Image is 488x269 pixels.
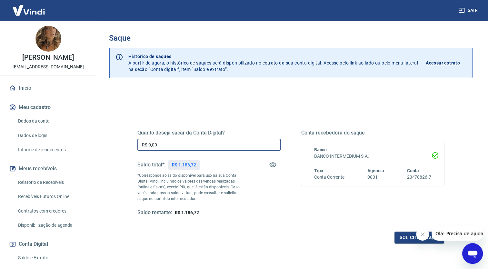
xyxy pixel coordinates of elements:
h5: Saldo restante: [137,209,172,216]
span: Tipo [314,168,324,173]
a: Saldo e Extrato [15,251,89,264]
span: Olá! Precisa de ajuda? [4,5,54,10]
a: Acessar extrato [426,53,467,73]
h6: 0001 [367,174,384,181]
h6: 23478826-7 [407,174,431,181]
h5: Conta recebedora do saque [301,130,444,136]
p: [EMAIL_ADDRESS][DOMAIN_NAME] [13,64,84,70]
span: Conta [407,168,419,173]
a: Informe de rendimentos [15,143,89,156]
iframe: Fechar mensagem [416,228,429,241]
h5: Quanto deseja sacar da Conta Digital? [137,130,281,136]
span: Banco [314,147,327,152]
p: [PERSON_NAME] [22,54,74,61]
p: A partir de agora, o histórico de saques será disponibilizado no extrato da sua conta digital. Ac... [128,53,418,73]
img: Vindi [8,0,50,20]
a: Dados de login [15,129,89,142]
h6: BANCO INTERMEDIUM S.A. [314,153,432,160]
p: Histórico de saques [128,53,418,60]
button: Meu cadastro [8,100,89,115]
h6: Conta Corrente [314,174,344,181]
a: Dados da conta [15,115,89,128]
a: Relatório de Recebíveis [15,176,89,189]
a: Disponibilização de agenda [15,219,89,232]
a: Contratos com credores [15,204,89,218]
iframe: Mensagem da empresa [432,226,483,241]
p: Acessar extrato [426,60,460,66]
button: Solicitar saque [394,232,444,244]
button: Conta Digital [8,237,89,251]
p: *Corresponde ao saldo disponível para uso na sua Conta Digital Vindi. Incluindo os valores das ve... [137,173,245,202]
a: Recebíveis Futuros Online [15,190,89,203]
button: Sair [457,5,480,16]
img: 2c51a070-c2cd-4ff4-af7b-b48d6d6d3e17.jpeg [35,26,61,52]
a: Início [8,81,89,95]
iframe: Botão para abrir a janela de mensagens [462,243,483,264]
h3: Saque [109,34,473,43]
span: Agência [367,168,384,173]
span: R$ 1.186,72 [175,210,199,215]
button: Meus recebíveis [8,162,89,176]
h5: Saldo total*: [137,162,165,168]
p: R$ 1.186,72 [172,162,196,168]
